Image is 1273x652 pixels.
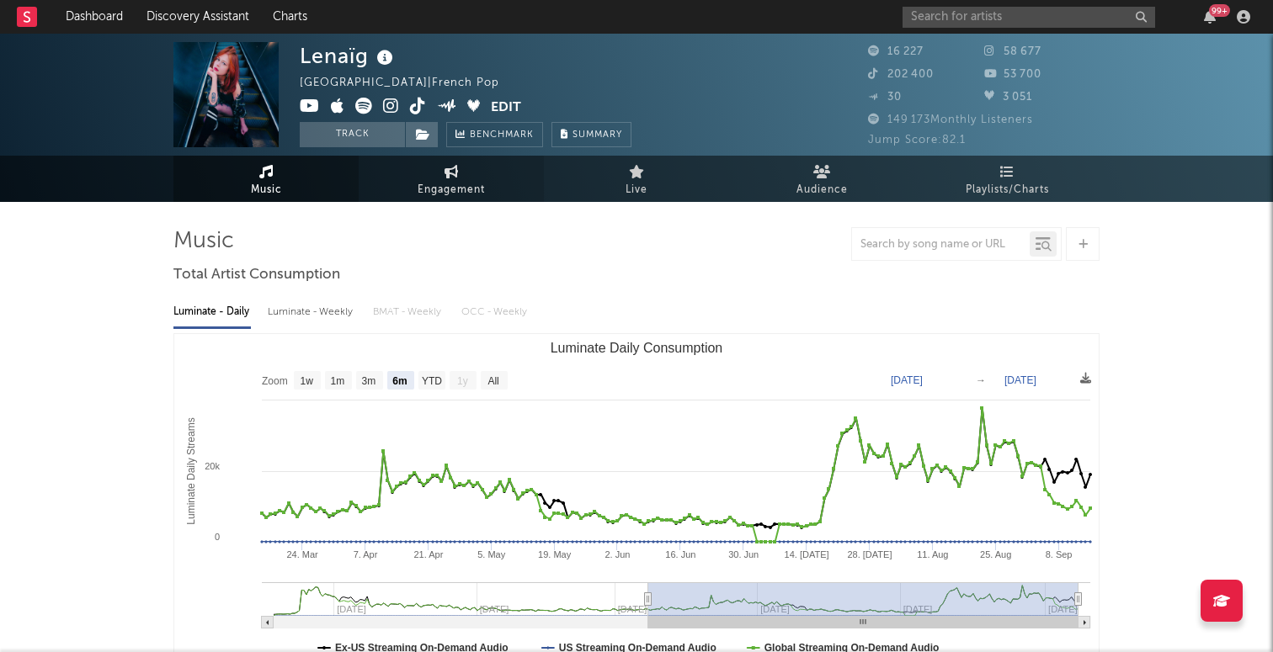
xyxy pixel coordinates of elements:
[446,122,543,147] a: Benchmark
[914,156,1100,202] a: Playlists/Charts
[470,125,534,146] span: Benchmark
[796,180,848,200] span: Audience
[215,532,220,542] text: 0
[300,73,519,93] div: [GEOGRAPHIC_DATA] | French Pop
[173,156,359,202] a: Music
[573,130,622,140] span: Summary
[1204,10,1216,24] button: 99+
[301,375,314,387] text: 1w
[868,92,902,103] span: 30
[544,156,729,202] a: Live
[538,549,572,559] text: 19. May
[984,69,1041,80] span: 53 700
[852,238,1030,252] input: Search by song name or URL
[984,92,1032,103] span: 3 051
[903,7,1155,28] input: Search for artists
[418,180,485,200] span: Engagement
[980,549,1011,559] text: 25. Aug
[392,375,407,387] text: 6m
[1209,4,1230,17] div: 99 +
[422,375,442,387] text: YTD
[359,156,544,202] a: Engagement
[665,549,695,559] text: 16. Jun
[173,265,340,285] span: Total Artist Consumption
[487,375,498,387] text: All
[868,135,966,146] span: Jump Score: 82.1
[966,180,1049,200] span: Playlists/Charts
[173,298,251,326] div: Luminate - Daily
[605,549,630,559] text: 2. Jun
[868,46,924,57] span: 16 227
[1004,374,1036,386] text: [DATE]
[917,549,948,559] text: 11. Aug
[626,180,647,200] span: Live
[477,549,506,559] text: 5. May
[984,46,1041,57] span: 58 677
[413,549,443,559] text: 21. Apr
[551,122,631,147] button: Summary
[728,549,759,559] text: 30. Jun
[268,298,356,326] div: Luminate - Weekly
[262,375,288,387] text: Zoom
[976,374,986,386] text: →
[362,375,376,387] text: 3m
[205,461,220,471] text: 20k
[729,156,914,202] a: Audience
[300,42,397,70] div: Lenaïg
[847,549,892,559] text: 28. [DATE]
[785,549,829,559] text: 14. [DATE]
[491,98,521,119] button: Edit
[185,417,197,524] text: Luminate Daily Streams
[286,549,318,559] text: 24. Mar
[551,341,723,355] text: Luminate Daily Consumption
[354,549,378,559] text: 7. Apr
[251,180,282,200] span: Music
[891,374,923,386] text: [DATE]
[300,122,405,147] button: Track
[868,69,934,80] span: 202 400
[1046,549,1073,559] text: 8. Sep
[868,114,1033,125] span: 149 173 Monthly Listeners
[457,375,468,387] text: 1y
[331,375,345,387] text: 1m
